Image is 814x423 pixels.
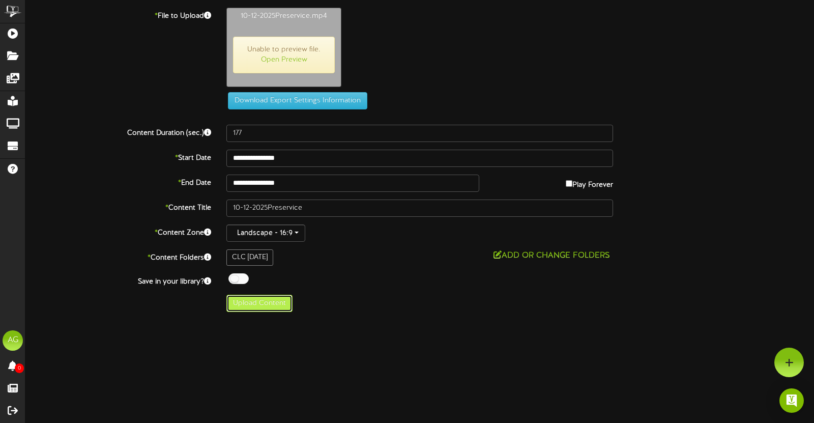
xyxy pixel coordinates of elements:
[228,92,367,109] button: Download Export Settings Information
[3,330,23,351] div: AG
[226,224,305,242] button: Landscape - 16:9
[18,224,219,238] label: Content Zone
[226,249,273,266] div: CLC [DATE]
[18,150,219,163] label: Start Date
[18,200,219,213] label: Content Title
[18,125,219,138] label: Content Duration (sec.)
[490,249,613,262] button: Add or Change Folders
[15,363,24,373] span: 0
[261,56,307,64] a: Open Preview
[18,249,219,263] label: Content Folders
[18,175,219,188] label: End Date
[226,200,613,217] input: Title of this Content
[566,180,572,187] input: Play Forever
[566,175,613,190] label: Play Forever
[18,8,219,21] label: File to Upload
[223,97,367,104] a: Download Export Settings Information
[18,273,219,287] label: Save in your library?
[226,295,293,312] button: Upload Content
[233,37,335,73] span: Unable to preview file.
[779,388,804,413] div: Open Intercom Messenger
